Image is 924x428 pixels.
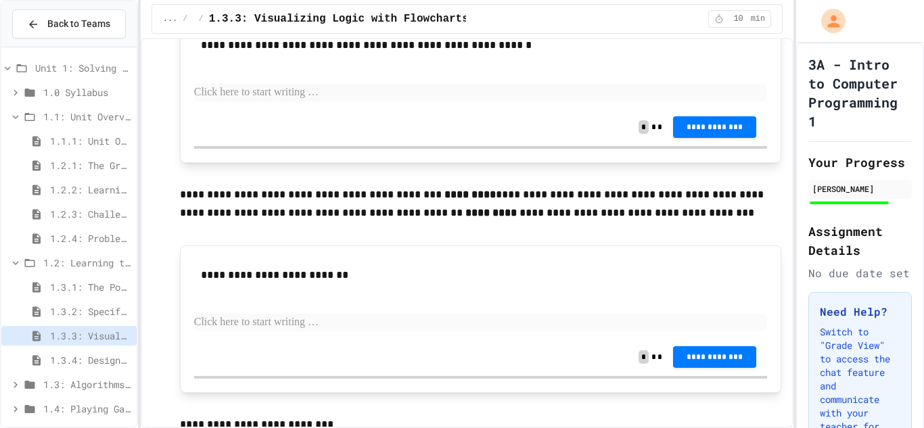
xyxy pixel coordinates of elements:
span: 1.3.3: Visualizing Logic with Flowcharts [50,329,131,343]
div: No due date set [808,265,912,281]
span: / [183,14,187,24]
span: 1.3.2: Specifying Ideas with Pseudocode [50,304,131,318]
span: 1.1.1: Unit Overview [50,134,131,148]
span: 1.2.3: Challenge Problem - The Bridge [50,207,131,221]
h2: Your Progress [808,153,912,172]
span: / [199,14,204,24]
span: 1.2: Learning to Solve Hard Problems [43,256,131,270]
div: [PERSON_NAME] [812,183,908,195]
h3: Need Help? [820,304,900,320]
span: 1.2.4: Problem Solving Practice [50,231,131,245]
div: My Account [807,5,849,37]
span: 1.2.1: The Growth Mindset [50,158,131,172]
span: 10 [728,14,749,24]
h2: Assignment Details [808,222,912,260]
button: Back to Teams [12,9,126,39]
span: min [751,14,766,24]
span: 1.0 Syllabus [43,85,131,99]
span: 1.1: Unit Overview [43,110,131,124]
span: 1.2.2: Learning to Solve Hard Problems [50,183,131,197]
span: Unit 1: Solving Problems in Computer Science [35,61,131,75]
span: 1.3.1: The Power of Algorithms [50,280,131,294]
span: 1.3.3: Visualizing Logic with Flowcharts [209,11,469,27]
h1: 3A - Intro to Computer Programming 1 [808,55,912,130]
span: 1.4: Playing Games [43,402,131,416]
span: 1.3.4: Designing Flowcharts [50,353,131,367]
span: Back to Teams [47,17,110,31]
span: 1.3: Algorithms - from Pseudocode to Flowcharts [43,377,131,391]
span: ... [163,14,178,24]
